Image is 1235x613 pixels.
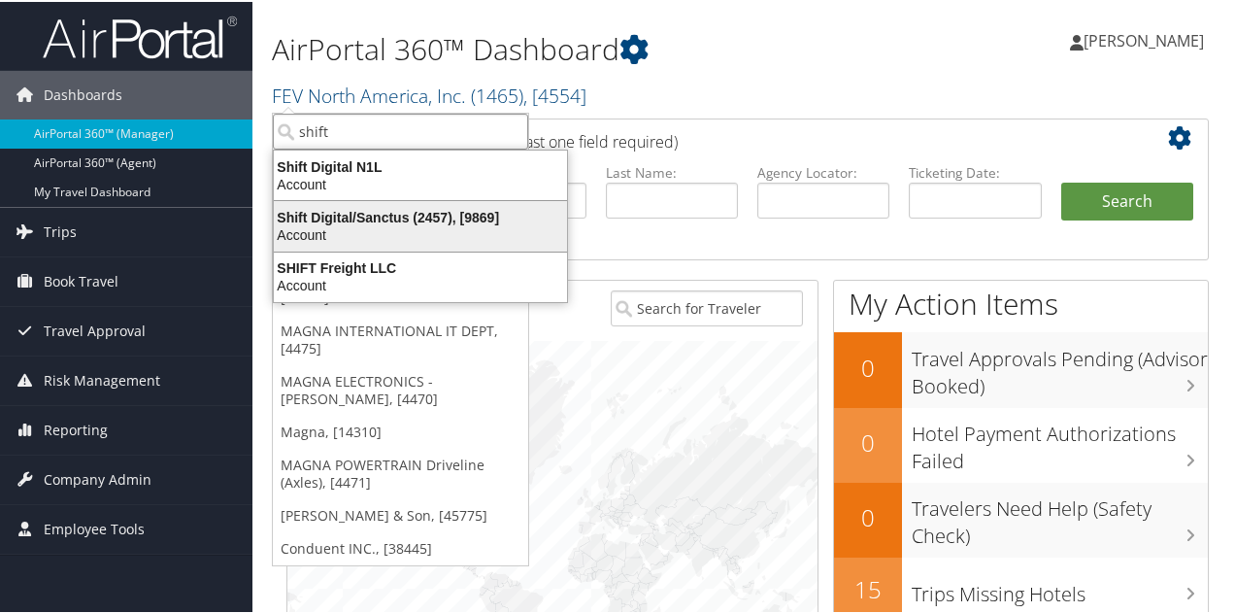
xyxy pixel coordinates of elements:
input: Search for Traveler [611,289,802,324]
h3: Travel Approvals Pending (Advisor Booked) [912,334,1208,398]
div: Account [262,275,579,292]
a: Magna, [14310] [273,414,528,447]
label: Last Name: [606,161,738,181]
a: MAGNA INTERNATIONAL IT DEPT, [4475] [273,313,528,363]
span: (at least one field required) [492,129,678,151]
a: Conduent INC., [38445] [273,530,528,563]
span: ( 1465 ) [471,81,523,107]
a: [PERSON_NAME] & Son, [45775] [273,497,528,530]
a: FEV North America, Inc. [272,81,586,107]
h3: Hotel Payment Authorizations Failed [912,409,1208,473]
span: , [ 4554 ] [523,81,586,107]
span: Dashboards [44,69,122,118]
span: Employee Tools [44,503,145,552]
label: Ticketing Date: [909,161,1041,181]
h1: My Action Items [834,282,1208,323]
h3: Trips Missing Hotels [912,569,1208,606]
span: Trips [44,206,77,255]
h3: Travelers Need Help (Safety Check) [912,484,1208,548]
a: 0Travelers Need Help (Safety Check) [834,481,1208,556]
a: MAGNA ELECTRONICS - [PERSON_NAME], [4470] [273,363,528,414]
h2: 15 [834,571,902,604]
a: 0Travel Approvals Pending (Advisor Booked) [834,330,1208,405]
div: Shift Digital/Sanctus (2457), [9869] [262,207,579,224]
div: Shift Digital N1L [262,156,579,174]
h2: 0 [834,350,902,383]
div: SHIFT Freight LLC [262,257,579,275]
h2: Airtinerary Lookup [302,120,1117,153]
span: Book Travel [44,255,118,304]
button: Search [1061,181,1193,220]
label: Agency Locator: [757,161,889,181]
img: airportal-logo.png [43,13,237,58]
span: Reporting [44,404,108,453]
span: [PERSON_NAME] [1084,28,1204,50]
a: 0Hotel Payment Authorizations Failed [834,406,1208,481]
a: [PERSON_NAME] [1070,10,1223,68]
span: Travel Approval [44,305,146,354]
div: Account [262,224,579,242]
div: Account [262,174,579,191]
span: Risk Management [44,355,160,403]
span: Company Admin [44,454,151,502]
h1: AirPortal 360™ Dashboard [272,27,906,68]
h2: 0 [834,425,902,458]
h2: 0 [834,499,902,532]
a: MAGNA POWERTRAIN Driveline (Axles), [4471] [273,447,528,497]
input: Search Accounts [273,112,528,148]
